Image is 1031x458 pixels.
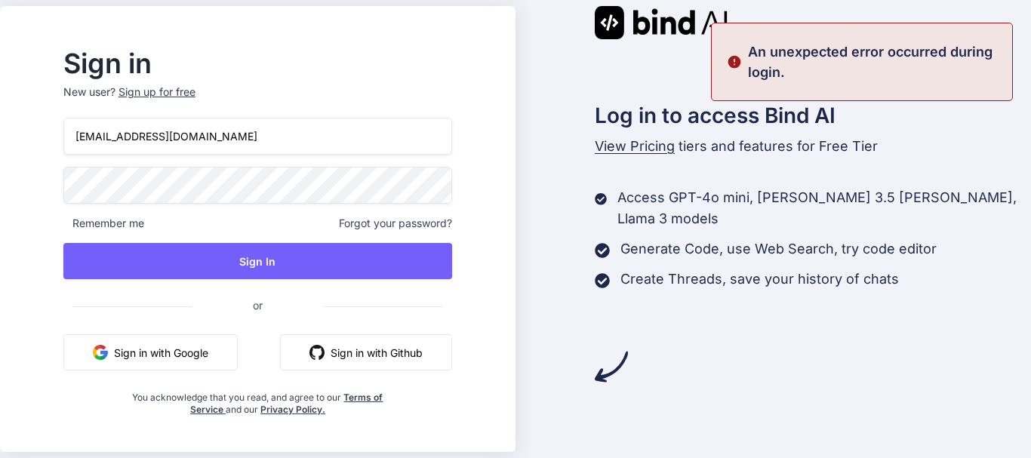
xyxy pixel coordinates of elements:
[63,51,452,75] h2: Sign in
[595,136,1031,157] p: tiers and features for Free Tier
[620,238,937,260] p: Generate Code, use Web Search, try code editor
[309,345,325,360] img: github
[339,216,452,231] span: Forgot your password?
[595,100,1031,131] h2: Log in to access Bind AI
[748,41,1003,82] p: An unexpected error occurred during login.
[63,216,144,231] span: Remember me
[63,118,452,155] input: Login or Email
[260,404,325,415] a: Privacy Policy.
[190,392,383,415] a: Terms of Service
[595,6,728,39] img: Bind AI logo
[595,350,628,383] img: arrow
[620,269,899,290] p: Create Threads, save your history of chats
[118,85,195,100] div: Sign up for free
[280,334,452,370] button: Sign in with Github
[63,243,452,279] button: Sign In
[93,345,108,360] img: google
[727,41,742,82] img: alert
[128,383,388,416] div: You acknowledge that you read, and agree to our and our
[63,334,238,370] button: Sign in with Google
[617,187,1031,229] p: Access GPT-4o mini, [PERSON_NAME] 3.5 [PERSON_NAME], Llama 3 models
[192,287,323,324] span: or
[63,85,452,118] p: New user?
[595,138,675,154] span: View Pricing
